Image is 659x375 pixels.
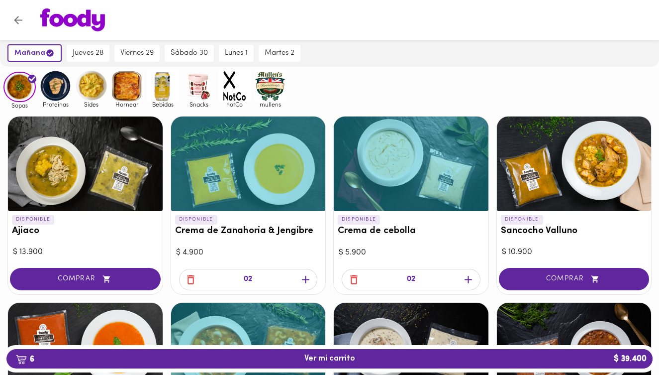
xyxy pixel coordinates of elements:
[218,101,251,108] span: notCo
[175,215,217,224] p: DISPONIBLE
[67,45,109,62] button: jueves 28
[338,215,380,224] p: DISPONIBLE
[6,8,30,32] button: Volver
[7,44,62,62] button: mañana
[147,101,179,108] span: Bebidas
[9,353,40,366] b: 6
[12,215,54,224] p: DISPONIBLE
[39,70,72,102] img: Proteinas
[22,275,148,283] span: COMPRAR
[338,226,484,237] h3: Crema de cebolla
[13,247,158,258] div: $ 13.900
[111,70,143,102] img: Hornear
[254,101,286,108] span: mullens
[165,45,214,62] button: sábado 30
[244,274,252,285] p: 02
[39,101,72,108] span: Proteinas
[175,226,322,237] h3: Crema de Zanahoria & Jengibre
[171,49,208,58] span: sábado 30
[8,117,163,211] div: Ajiaco
[502,247,647,258] div: $ 10.900
[407,274,415,285] p: 02
[219,45,254,62] button: lunes 1
[265,49,294,58] span: martes 2
[75,70,107,102] img: Sides
[75,101,107,108] span: Sides
[3,72,36,103] img: Sopas
[218,70,251,102] img: notCo
[171,117,326,211] div: Crema de Zanahoria & Jengibre
[259,45,300,62] button: martes 2
[73,49,103,58] span: jueves 28
[501,226,648,237] h3: Sancocho Valluno
[497,117,652,211] div: Sancocho Valluno
[147,70,179,102] img: Bebidas
[120,49,154,58] span: viernes 29
[511,275,637,283] span: COMPRAR
[40,8,105,31] img: logo.png
[334,117,488,211] div: Crema de cebolla
[304,354,355,364] span: Ver mi carrito
[225,49,248,58] span: lunes 1
[499,268,650,290] button: COMPRAR
[111,101,143,108] span: Hornear
[10,268,161,290] button: COMPRAR
[501,215,543,224] p: DISPONIBLE
[114,45,160,62] button: viernes 29
[339,247,483,258] div: $ 5.900
[183,101,215,108] span: Snacks
[176,247,321,258] div: $ 4.900
[601,317,649,365] iframe: Messagebird Livechat Widget
[3,102,36,109] span: Sopas
[183,70,215,102] img: Snacks
[12,226,159,237] h3: Ajiaco
[15,355,27,365] img: cart.png
[254,70,286,102] img: mullens
[14,48,55,58] span: mañana
[6,349,653,369] button: 6Ver mi carrito$ 39.400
